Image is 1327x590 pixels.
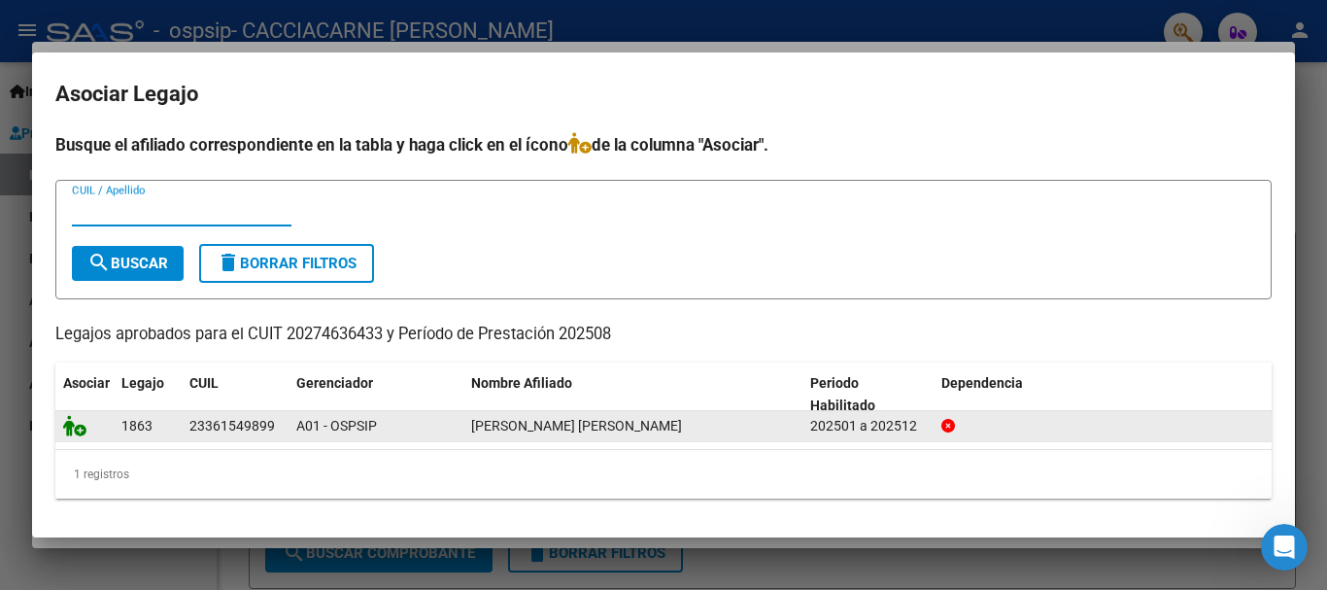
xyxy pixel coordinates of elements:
[121,375,164,391] span: Legajo
[189,375,219,391] span: CUIL
[55,76,1272,113] h2: Asociar Legajo
[121,418,153,434] span: 1863
[802,363,934,427] datatable-header-cell: Periodo Habilitado
[471,418,682,434] span: KIRCHNER JONATHAN DAVID
[1261,524,1308,571] iframe: Intercom live chat
[463,363,802,427] datatable-header-cell: Nombre Afiliado
[55,363,114,427] datatable-header-cell: Asociar
[199,244,374,283] button: Borrar Filtros
[810,415,926,437] div: 202501 a 202512
[114,363,182,427] datatable-header-cell: Legajo
[471,375,572,391] span: Nombre Afiliado
[934,363,1273,427] datatable-header-cell: Dependencia
[63,375,110,391] span: Asociar
[87,255,168,272] span: Buscar
[296,418,377,434] span: A01 - OSPSIP
[189,415,275,437] div: 23361549899
[941,375,1023,391] span: Dependencia
[217,251,240,274] mat-icon: delete
[55,323,1272,347] p: Legajos aprobados para el CUIT 20274636433 y Período de Prestación 202508
[72,246,184,281] button: Buscar
[296,375,373,391] span: Gerenciador
[182,363,289,427] datatable-header-cell: CUIL
[810,375,875,413] span: Periodo Habilitado
[87,251,111,274] mat-icon: search
[55,132,1272,157] h4: Busque el afiliado correspondiente en la tabla y haga click en el ícono de la columna "Asociar".
[217,255,357,272] span: Borrar Filtros
[55,450,1272,499] div: 1 registros
[289,363,463,427] datatable-header-cell: Gerenciador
